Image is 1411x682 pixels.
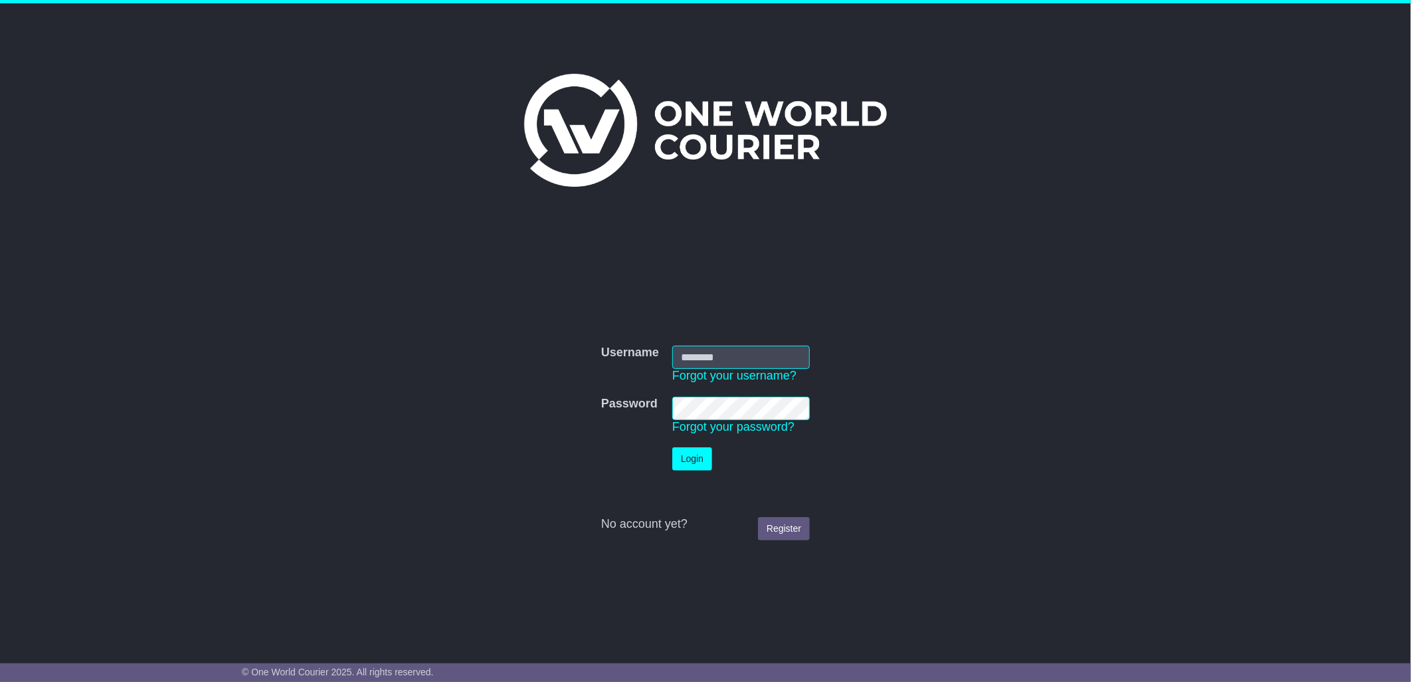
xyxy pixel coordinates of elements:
[672,369,797,382] a: Forgot your username?
[524,74,887,187] img: One World
[758,517,810,540] a: Register
[672,420,795,433] a: Forgot your password?
[601,346,659,360] label: Username
[601,397,658,411] label: Password
[601,517,810,532] div: No account yet?
[672,447,712,471] button: Login
[242,667,434,677] span: © One World Courier 2025. All rights reserved.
